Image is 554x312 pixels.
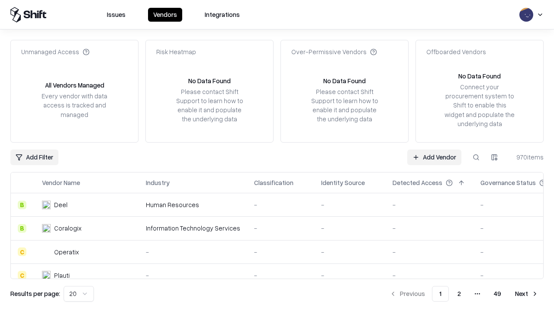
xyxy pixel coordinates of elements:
div: Human Resources [146,200,240,209]
button: Next [510,286,544,302]
p: Results per page: [10,289,60,298]
div: - [254,200,307,209]
img: Plauti [42,271,51,279]
div: B [18,224,26,233]
button: Add Filter [10,149,58,165]
div: Plauti [54,271,70,280]
img: Deel [42,201,51,209]
div: - [393,271,467,280]
div: Classification [254,178,293,187]
img: Operatix [42,247,51,256]
div: Risk Heatmap [156,47,196,56]
div: Coralogix [54,224,81,233]
div: - [321,224,379,233]
div: Operatix [54,247,79,257]
button: 1 [432,286,449,302]
div: - [146,271,240,280]
div: Deel [54,200,68,209]
button: Vendors [148,8,182,22]
img: Coralogix [42,224,51,233]
div: Industry [146,178,170,187]
div: Identity Source [321,178,365,187]
div: Governance Status [480,178,536,187]
button: Integrations [200,8,245,22]
div: Connect your procurement system to Shift to enable this widget and populate the underlying data [444,82,515,128]
a: Add Vendor [407,149,461,165]
div: - [393,224,467,233]
div: - [321,247,379,257]
div: Unmanaged Access [21,47,90,56]
div: - [254,247,307,257]
div: No Data Found [188,76,231,85]
div: C [18,247,26,256]
div: - [393,247,467,257]
div: No Data Found [458,71,501,81]
button: 2 [451,286,468,302]
nav: pagination [384,286,544,302]
div: Please contact Shift Support to learn how to enable it and populate the underlying data [174,87,245,124]
button: 49 [487,286,508,302]
div: Detected Access [393,178,442,187]
button: Issues [102,8,131,22]
div: - [146,247,240,257]
div: Information Technology Services [146,224,240,233]
div: - [254,271,307,280]
div: B [18,201,26,209]
div: - [321,200,379,209]
div: 970 items [509,153,544,162]
div: - [254,224,307,233]
div: - [321,271,379,280]
div: All Vendors Managed [45,81,104,90]
div: Over-Permissive Vendors [291,47,377,56]
div: Every vendor with data access is tracked and managed [39,91,110,119]
div: Please contact Shift Support to learn how to enable it and populate the underlying data [309,87,380,124]
div: Offboarded Vendors [426,47,486,56]
div: C [18,271,26,279]
div: - [393,200,467,209]
div: Vendor Name [42,178,80,187]
div: No Data Found [323,76,366,85]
